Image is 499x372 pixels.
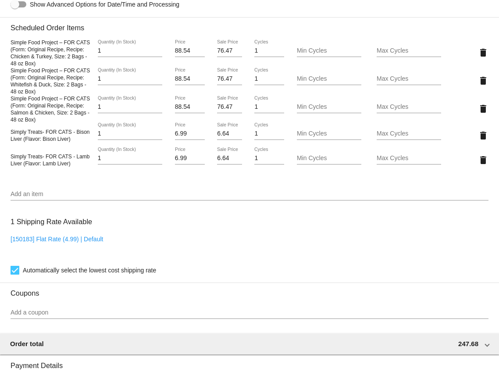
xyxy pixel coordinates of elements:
input: Quantity (In Stock) [98,155,162,162]
span: Simple Food Project – FOR CATS (Form: Original Recipe, Recipe: Whitefish & Duck, Size: 2 Bags - 4... [11,68,90,95]
mat-icon: delete [478,130,488,141]
input: Quantity (In Stock) [98,104,162,111]
input: Max Cycles [377,47,441,54]
input: Sale Price [217,47,242,54]
input: Cycles [254,155,284,162]
input: Sale Price [217,130,242,137]
input: Max Cycles [377,155,441,162]
h3: Payment Details [11,355,488,370]
input: Add a coupon [11,309,488,316]
input: Price [175,75,205,82]
mat-icon: delete [478,75,488,86]
span: Order total [10,340,44,347]
input: Price [175,155,205,162]
input: Min Cycles [297,130,361,137]
h3: Coupons [11,283,488,297]
input: Quantity (In Stock) [98,75,162,82]
span: 247.68 [458,340,478,347]
input: Min Cycles [297,75,361,82]
span: Simple Food Project – FOR CATS (Form: Original Recipe, Recipe: Chicken & Turkey, Size: 2 Bags - 4... [11,39,90,67]
input: Price [175,47,205,54]
mat-icon: delete [478,104,488,114]
input: Max Cycles [377,104,441,111]
input: Add an item [11,191,488,198]
input: Price [175,104,205,111]
input: Sale Price [217,155,242,162]
a: [150183] Flat Rate (4.99) | Default [11,236,103,243]
input: Cycles [254,130,284,137]
mat-icon: delete [478,47,488,58]
input: Cycles [254,75,284,82]
mat-icon: delete [478,155,488,165]
input: Sale Price [217,104,242,111]
span: Simple Food Project – FOR CATS (Form: Original Recipe, Recipe: Salmon & Chicken, Size: 2 Bags - 4... [11,96,90,123]
input: Quantity (In Stock) [98,130,162,137]
input: Max Cycles [377,75,441,82]
input: Price [175,130,205,137]
span: Simply Treats- FOR CATS - Bison Liver (Flavor: Bison Liver) [11,129,89,142]
input: Min Cycles [297,104,361,111]
h3: 1 Shipping Rate Available [11,212,92,231]
input: Quantity (In Stock) [98,47,162,54]
input: Min Cycles [297,155,361,162]
input: Max Cycles [377,130,441,137]
input: Cycles [254,47,284,54]
input: Cycles [254,104,284,111]
span: Automatically select the lowest cost shipping rate [23,265,156,275]
h3: Scheduled Order Items [11,17,488,32]
input: Sale Price [217,75,242,82]
span: Simply Treats- FOR CATS - Lamb Liver (Flavor: Lamb Liver) [11,154,89,167]
input: Min Cycles [297,47,361,54]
